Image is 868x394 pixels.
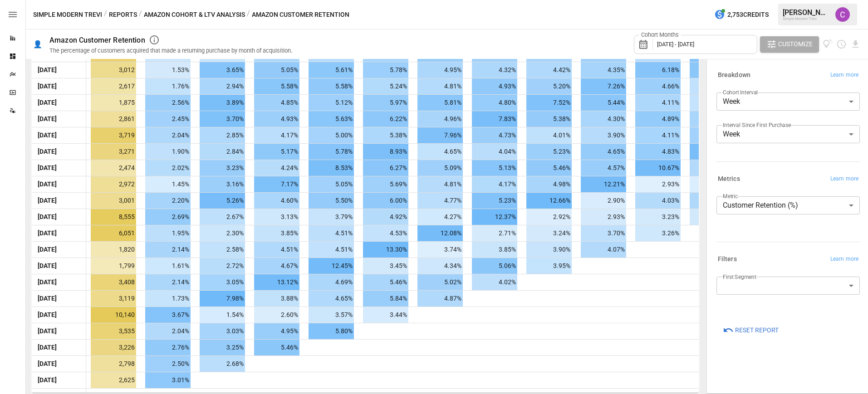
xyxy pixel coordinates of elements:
span: 3.88% [254,291,299,306]
span: 6.27% [363,160,408,176]
span: 1.90% [145,144,191,160]
span: 5.58% [309,78,354,94]
span: 4.11% [635,127,681,143]
span: [DATE] [36,144,58,160]
span: 3.70% [581,225,626,241]
span: 4.34% [417,258,463,274]
span: 5.00% [309,127,354,143]
span: 4.81% [417,78,463,94]
div: / [247,9,250,20]
span: [DATE] [36,274,58,290]
span: 5.12% [309,95,354,111]
span: 13.30% [363,242,408,258]
span: 4.96% [417,111,463,127]
span: [DATE] [36,176,58,192]
span: 4.32% [472,62,517,78]
span: 5.63% [309,111,354,127]
span: 6.18% [635,62,681,78]
button: Customize [760,36,819,53]
span: 12.45% [309,258,354,274]
span: 4.80% [472,95,517,111]
h6: Metrics [718,174,740,184]
span: [DATE] [36,258,58,274]
span: [DATE] [36,323,58,339]
span: 4.91% [690,62,735,78]
span: 2.04% [145,127,191,143]
span: [DATE] [36,372,58,388]
span: 5.50% [309,193,354,209]
span: [DATE] [36,242,58,258]
span: 4.01% [526,127,572,143]
button: Corbin Wallace [830,2,855,27]
span: Learn more [830,71,858,80]
span: 4.11% [635,95,681,111]
span: [DATE] [36,307,58,323]
span: 5.46% [526,160,572,176]
span: 4.95% [417,62,463,78]
span: 2.93% [581,209,626,225]
div: Week [716,125,860,143]
span: 2.14% [145,274,191,290]
span: 8.53% [309,160,354,176]
span: 5.46% [254,340,299,355]
span: 5.46% [363,274,408,290]
label: First Segment [723,273,756,281]
span: 1.45% [145,176,191,192]
span: 3,119 [91,291,136,306]
span: 3.87% [690,193,735,209]
button: Download report [850,39,861,49]
span: 2,625 [91,372,136,388]
span: 1.61% [145,258,191,274]
span: [DATE] [36,209,58,225]
span: 2,972 [91,176,136,192]
span: Reset Report [735,325,779,336]
span: Customize [778,39,813,50]
span: 5.23% [472,193,517,209]
span: 3.11% [690,209,735,225]
span: 4.93% [254,111,299,127]
span: 3.05% [200,274,245,290]
span: 2.04% [145,323,191,339]
span: 2.76% [145,340,191,355]
span: [DATE] [36,193,58,209]
span: 5.20% [526,78,572,94]
span: 2.72% [200,258,245,274]
span: 4.77% [417,193,463,209]
span: 3.23% [635,209,681,225]
span: 4.04% [472,144,517,160]
span: 1,820 [91,242,136,258]
span: 3.85% [254,225,299,241]
span: 3.91% [690,111,735,127]
span: 4.07% [581,242,626,258]
span: 5.78% [309,144,354,160]
span: 4.73% [472,127,517,143]
span: 4.03% [635,193,681,209]
span: 2.14% [145,242,191,258]
span: 4.92% [363,209,408,225]
span: 3.95% [526,258,572,274]
span: 5.97% [363,95,408,111]
span: 2.94% [200,78,245,94]
span: 5.17% [254,144,299,160]
span: 3.74% [417,242,463,258]
span: 4.60% [254,193,299,209]
span: 13.12% [254,274,299,290]
span: 8,555 [91,209,136,225]
button: 2,753Credits [711,6,772,23]
span: 3,535 [91,323,136,339]
span: 4.51% [254,242,299,258]
span: 7.26% [581,78,626,94]
span: [DATE] [36,356,58,372]
span: 3,408 [91,274,136,290]
span: 4.89% [635,111,681,127]
span: 4.02% [472,274,517,290]
span: 5.81% [417,95,463,111]
span: 3.13% [254,209,299,225]
span: [DATE] - [DATE] [657,41,694,48]
span: 4.25% [690,127,735,143]
span: 2.84% [200,144,245,160]
span: 2,474 [91,160,136,176]
span: 4.69% [309,274,354,290]
span: 3.57% [309,307,354,323]
span: 3.32% [690,78,735,94]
